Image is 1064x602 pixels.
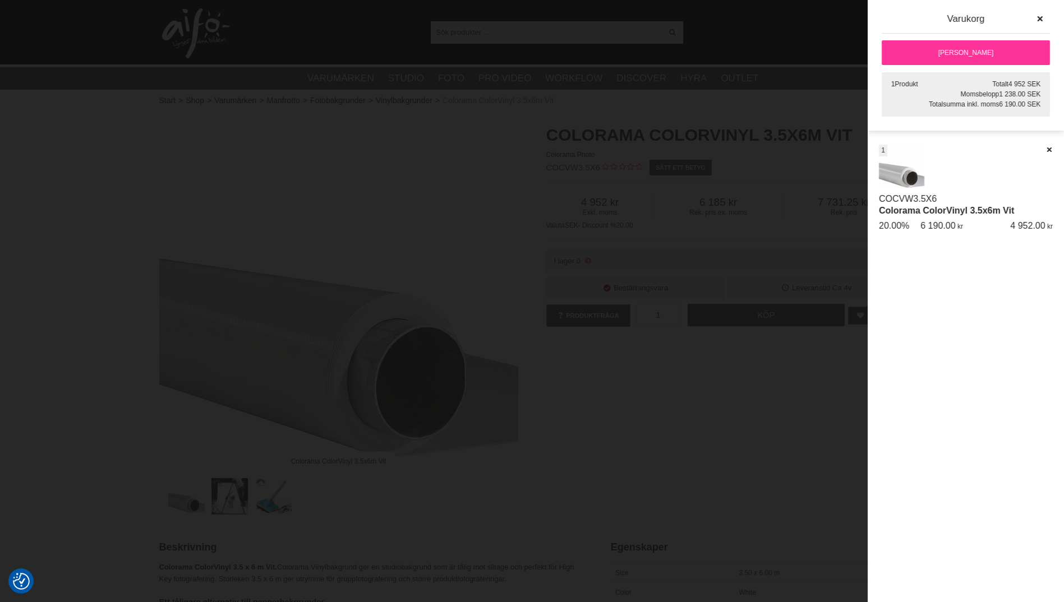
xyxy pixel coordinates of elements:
span: 1 238.00 SEK [999,90,1040,98]
span: Momsbelopp [961,90,999,98]
span: 4 952.00 [1010,221,1045,230]
span: Varukorg [947,13,985,24]
img: Colorama ColorVinyl 3.5x6m Vit [879,145,924,190]
a: Colorama ColorVinyl 3.5x6m Vit [879,206,1014,215]
span: Produkt [895,80,918,88]
img: Revisit consent button [13,573,30,590]
span: 1 [881,145,885,155]
button: Samtyckesinställningar [13,571,30,591]
span: 1 [891,80,895,88]
a: [PERSON_NAME] [882,40,1050,65]
span: 4 952 SEK [1008,80,1040,88]
span: 6 190.00 [920,221,955,230]
span: 6 190.00 SEK [999,100,1040,108]
span: Totalt [992,80,1008,88]
a: COCVW3.5X6 [879,194,937,203]
span: 20.00% [879,221,909,230]
span: Totalsumma inkl. moms [929,100,999,108]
